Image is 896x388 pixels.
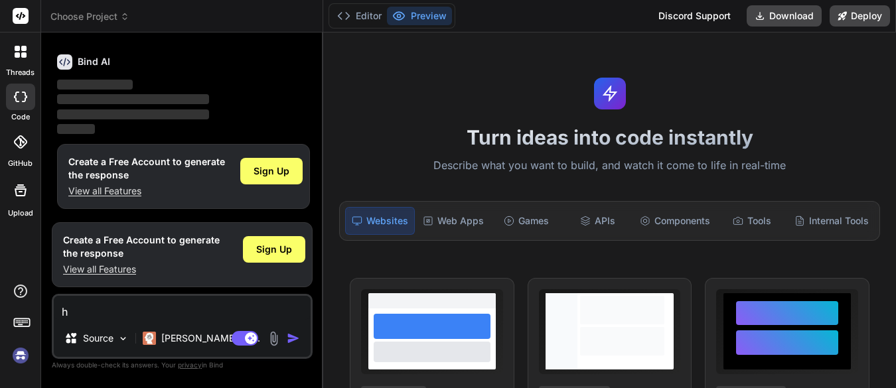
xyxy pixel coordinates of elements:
textarea: h [54,296,311,320]
div: Websites [345,207,415,235]
div: Discord Support [650,5,739,27]
p: View all Features [63,263,220,276]
h1: Create a Free Account to generate the response [68,155,225,182]
img: icon [287,332,300,345]
button: Editor [332,7,387,25]
p: Describe what you want to build, and watch it come to life in real-time [331,157,888,174]
div: Internal Tools [789,207,874,235]
p: [PERSON_NAME] 4 S.. [161,332,260,345]
img: signin [9,344,32,367]
div: Web Apps [417,207,489,235]
button: Deploy [830,5,890,27]
button: Preview [387,7,452,25]
span: ‌ [57,124,95,134]
label: Upload [8,208,33,219]
label: GitHub [8,158,33,169]
p: Always double-check its answers. Your in Bind [52,359,313,371]
div: Components [635,207,715,235]
img: Claude 4 Sonnet [143,332,156,345]
img: Pick Models [117,333,129,344]
span: Choose Project [50,10,129,23]
h1: Create a Free Account to generate the response [63,233,220,260]
button: Download [747,5,822,27]
span: Sign Up [256,243,292,256]
div: Games [492,207,560,235]
p: Source [83,332,113,345]
h6: Bind AI [78,55,110,68]
p: View all Features [68,184,225,198]
img: attachment [266,331,281,346]
span: privacy [178,361,202,369]
span: ‌ [57,80,133,90]
span: ‌ [57,109,209,119]
label: threads [6,67,35,78]
span: Sign Up [254,164,289,178]
h1: Turn ideas into code instantly [331,125,888,149]
span: ‌ [57,94,209,104]
div: Tools [718,207,786,235]
label: code [11,111,30,123]
div: APIs [563,207,632,235]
